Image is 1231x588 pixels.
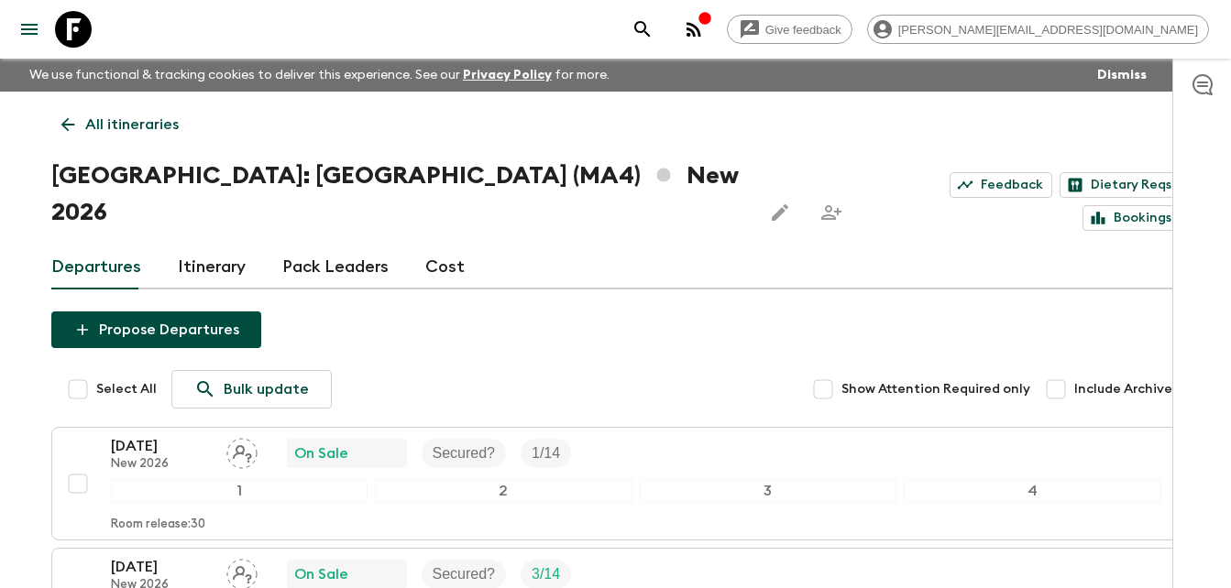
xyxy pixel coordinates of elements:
[96,380,157,398] span: Select All
[755,23,852,37] span: Give feedback
[51,427,1181,540] button: [DATE]New 2026Assign pack leaderOn SaleSecured?Trip Fill1234Room release:30
[51,245,141,289] a: Departures
[375,479,632,503] div: 2
[171,370,332,408] a: Bulk update
[521,439,571,468] div: Trip Fill
[867,15,1209,44] div: [PERSON_NAME][EMAIL_ADDRESS][DOMAIN_NAME]
[1093,62,1151,88] button: Dismiss
[294,563,348,585] p: On Sale
[532,442,560,464] p: 1 / 14
[111,457,212,472] p: New 2026
[282,245,389,289] a: Pack Leaders
[1083,205,1181,231] a: Bookings
[727,15,852,44] a: Give feedback
[433,442,496,464] p: Secured?
[1060,172,1181,198] a: Dietary Reqs
[178,245,246,289] a: Itinerary
[22,59,617,92] p: We use functional & tracking cookies to deliver this experience. See our for more.
[111,479,368,503] div: 1
[624,11,661,48] button: search adventures
[422,439,507,468] div: Secured?
[85,114,179,136] p: All itineraries
[532,563,560,585] p: 3 / 14
[226,564,258,579] span: Assign pack leader
[226,443,258,458] span: Assign pack leader
[51,311,261,348] button: Propose Departures
[425,245,465,289] a: Cost
[51,106,189,143] a: All itineraries
[813,194,850,231] span: Share this itinerary
[904,479,1161,503] div: 4
[111,517,205,532] p: Room release: 30
[1074,380,1181,398] span: Include Archived
[762,194,798,231] button: Edit this itinerary
[51,158,748,231] h1: [GEOGRAPHIC_DATA]: [GEOGRAPHIC_DATA] (MA4) New 2026
[888,23,1208,37] span: [PERSON_NAME][EMAIL_ADDRESS][DOMAIN_NAME]
[111,556,212,578] p: [DATE]
[294,442,348,464] p: On Sale
[111,435,212,457] p: [DATE]
[224,378,309,400] p: Bulk update
[463,69,552,82] a: Privacy Policy
[841,380,1030,398] span: Show Attention Required only
[433,563,496,585] p: Secured?
[640,479,897,503] div: 3
[950,172,1052,198] a: Feedback
[11,11,48,48] button: menu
